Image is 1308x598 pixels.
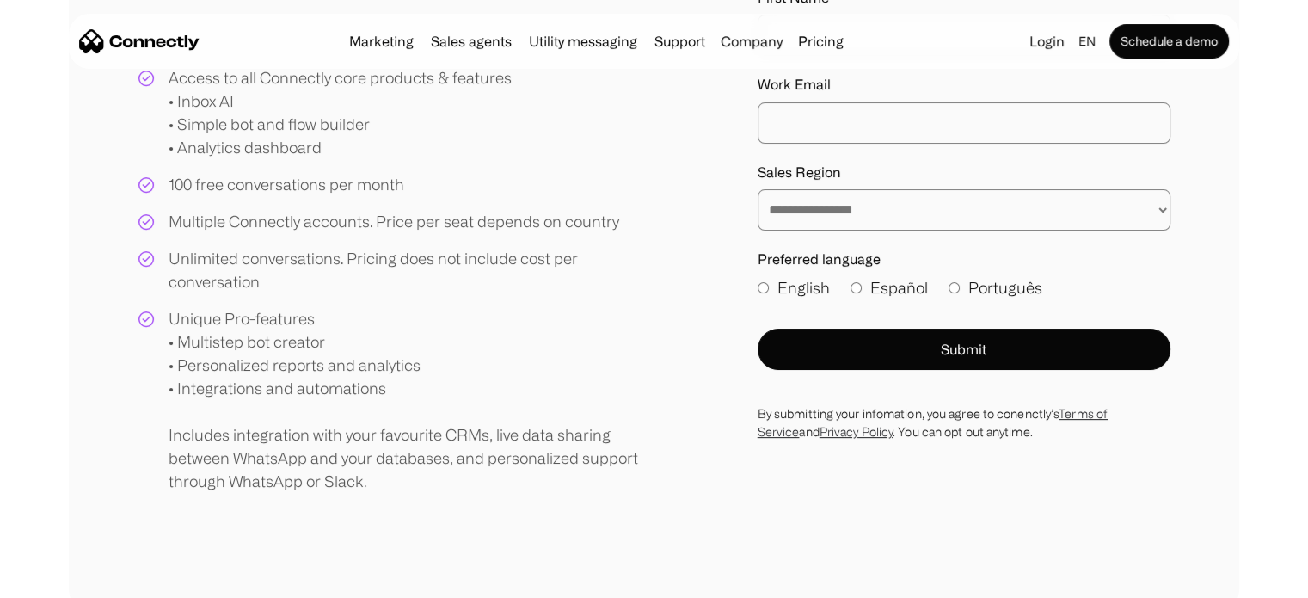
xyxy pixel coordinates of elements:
[949,276,1042,299] label: Português
[851,282,862,293] input: Español
[758,404,1170,441] div: By submitting your infomation, you agree to conenctly’s and . You can opt out anytime.
[34,568,103,592] ul: Language list
[169,247,654,293] div: Unlimited conversations. Pricing does not include cost per conversation
[169,210,619,233] div: Multiple Connectly accounts. Price per seat depends on country
[1109,24,1229,59] a: Schedule a demo
[648,34,712,48] a: Support
[169,173,404,196] div: 100 free conversations per month
[1078,29,1096,53] div: en
[758,251,1170,268] label: Preferred language
[424,34,519,48] a: Sales agents
[169,66,512,159] div: Access to all Connectly core products & features • Inbox AI • Simple bot and flow builder • Analy...
[1072,29,1106,53] div: en
[1022,29,1072,53] a: Login
[522,34,644,48] a: Utility messaging
[758,407,1108,438] a: Terms of Service
[758,329,1170,370] button: Submit
[17,566,103,592] aside: Language selected: English
[820,425,893,438] a: Privacy Policy
[758,282,769,293] input: English
[715,29,788,53] div: Company
[342,34,421,48] a: Marketing
[851,276,928,299] label: Español
[758,77,1170,93] label: Work Email
[949,282,960,293] input: Português
[758,164,1170,181] label: Sales Region
[721,29,783,53] div: Company
[791,34,851,48] a: Pricing
[169,307,654,493] div: Unique Pro-features • Multistep bot creator • Personalized reports and analytics • Integrations a...
[79,28,200,54] a: home
[758,276,830,299] label: English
